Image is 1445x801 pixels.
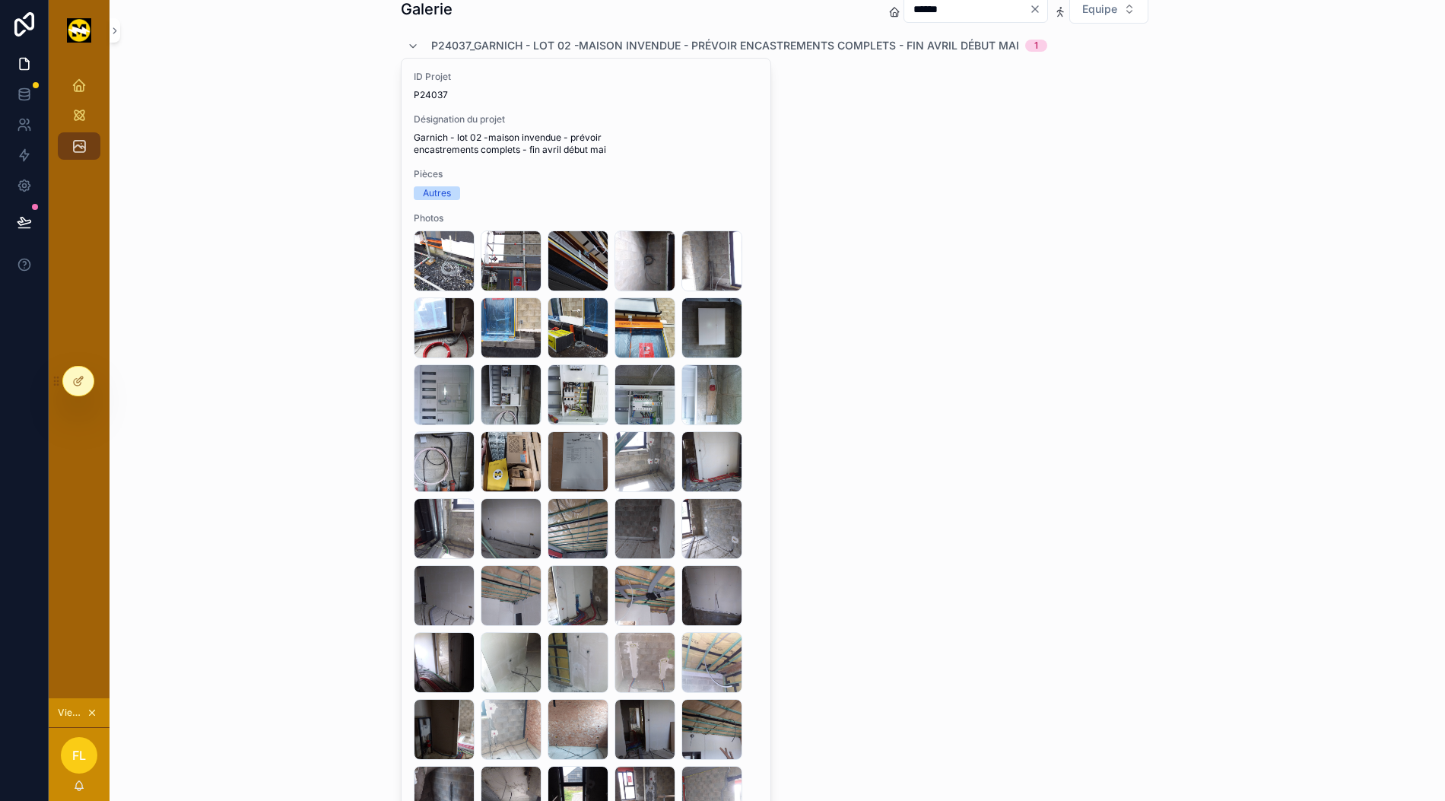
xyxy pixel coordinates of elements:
[58,707,84,719] span: Viewing as [PERSON_NAME]
[1034,40,1038,52] div: 1
[49,61,110,180] div: scrollable content
[414,113,759,126] span: Désignation du projet
[1029,3,1047,15] button: Clear
[67,18,92,43] img: App logo
[414,212,759,224] span: Photos
[414,71,759,83] span: ID Projet
[414,132,759,156] span: Garnich - lot 02 -maison invendue - prévoir encastrements complets - fin avril début mai
[414,168,759,180] span: Pièces
[1082,2,1117,17] span: Equipe
[72,746,86,764] span: FL
[414,89,759,101] span: P24037
[431,38,1019,53] span: P24037_Garnich - lot 02 -maison invendue - prévoir encastrements complets - fin avril début mai
[423,186,451,200] div: Autres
